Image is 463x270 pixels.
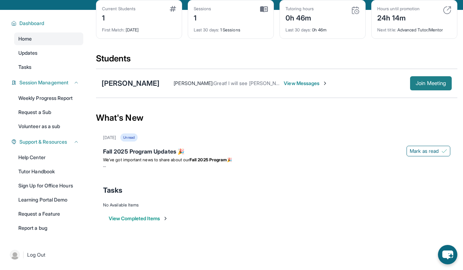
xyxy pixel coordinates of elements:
[14,222,83,234] a: Report a bug
[190,157,227,162] strong: Fall 2025 Program
[227,157,232,162] span: 🎉
[194,27,219,32] span: Last 30 days :
[102,27,125,32] span: First Match :
[441,148,447,154] img: Mark as read
[285,27,311,32] span: Last 30 days :
[19,79,68,86] span: Session Management
[120,133,137,142] div: Unread
[285,12,314,23] div: 0h 46m
[14,120,83,133] a: Volunteer as a sub
[260,6,268,12] img: card
[18,64,31,71] span: Tasks
[438,245,457,264] button: chat-button
[17,79,79,86] button: Session Management
[377,23,451,33] div: Advanced Tutor/Mentor
[96,102,457,133] div: What's New
[410,76,452,90] button: Join Meeting
[27,251,46,258] span: Log Out
[170,6,176,12] img: card
[284,80,328,87] span: View Messages
[407,146,450,156] button: Mark as read
[14,106,83,119] a: Request a Sub
[17,138,79,145] button: Support & Resources
[14,92,83,104] a: Weekly Progress Report
[194,23,268,33] div: 1 Sessions
[19,138,67,145] span: Support & Resources
[103,157,190,162] span: We’ve got important news to share about our
[377,27,396,32] span: Next title :
[103,202,450,208] div: No Available Items
[443,6,451,14] img: card
[214,80,309,86] span: Great! I will see [PERSON_NAME] at 4:30 :)
[285,6,314,12] div: Tutoring hours
[102,78,160,88] div: [PERSON_NAME]
[14,61,83,73] a: Tasks
[23,251,24,259] span: |
[14,193,83,206] a: Learning Portal Demo
[174,80,214,86] span: [PERSON_NAME] :
[14,151,83,164] a: Help Center
[103,185,122,195] span: Tasks
[194,6,211,12] div: Sessions
[351,6,360,14] img: card
[285,23,360,33] div: 0h 46m
[14,32,83,45] a: Home
[14,179,83,192] a: Sign Up for Office Hours
[14,165,83,178] a: Tutor Handbook
[18,35,32,42] span: Home
[19,20,44,27] span: Dashboard
[14,208,83,220] a: Request a Feature
[102,23,176,33] div: [DATE]
[377,12,420,23] div: 24h 14m
[14,47,83,59] a: Updates
[102,6,136,12] div: Current Students
[7,247,83,263] a: |Log Out
[377,6,420,12] div: Hours until promotion
[416,81,446,85] span: Join Meeting
[103,147,450,157] div: Fall 2025 Program Updates 🎉
[96,53,457,68] div: Students
[109,215,168,222] button: View Completed Items
[10,250,20,260] img: user-img
[194,12,211,23] div: 1
[102,12,136,23] div: 1
[18,49,38,56] span: Updates
[17,20,79,27] button: Dashboard
[103,135,116,140] div: [DATE]
[322,80,328,86] img: Chevron-Right
[410,148,439,155] span: Mark as read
